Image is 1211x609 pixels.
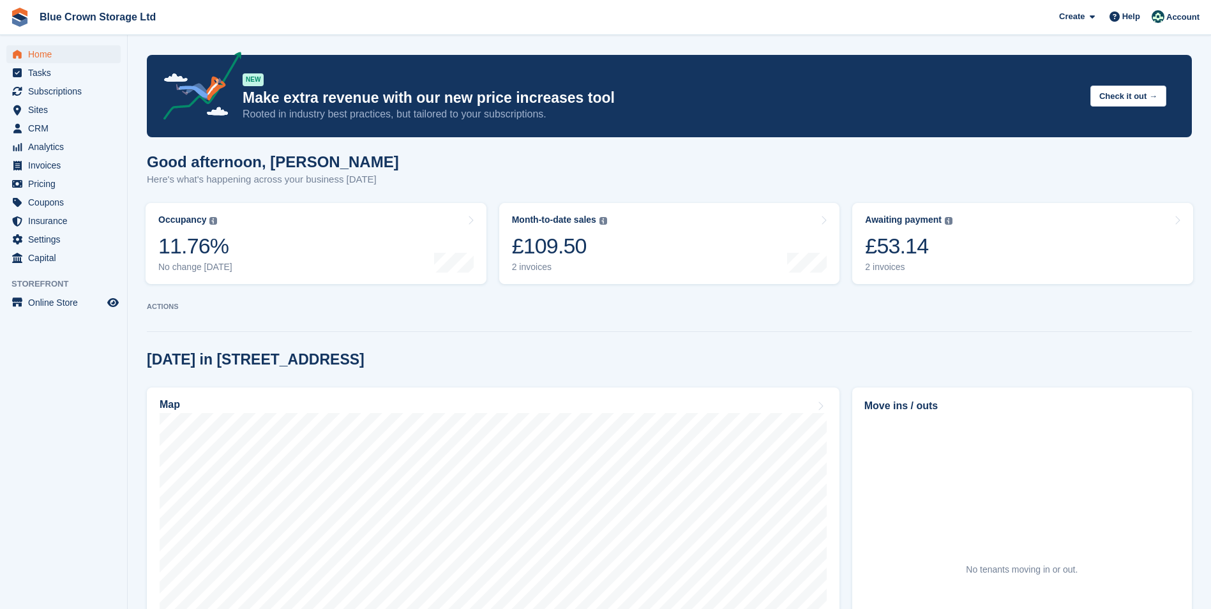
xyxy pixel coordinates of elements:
a: menu [6,230,121,248]
span: Home [28,45,105,63]
a: menu [6,156,121,174]
img: icon-info-grey-7440780725fd019a000dd9b08b2336e03edf1995a4989e88bcd33f0948082b44.svg [209,217,217,225]
a: menu [6,82,121,100]
div: £109.50 [512,233,607,259]
p: Rooted in industry best practices, but tailored to your subscriptions. [243,107,1080,121]
span: Coupons [28,193,105,211]
span: CRM [28,119,105,137]
a: menu [6,45,121,63]
div: No change [DATE] [158,262,232,273]
img: icon-info-grey-7440780725fd019a000dd9b08b2336e03edf1995a4989e88bcd33f0948082b44.svg [945,217,952,225]
span: Online Store [28,294,105,312]
div: Month-to-date sales [512,214,596,225]
p: Here's what's happening across your business [DATE] [147,172,399,187]
span: Capital [28,249,105,267]
a: Occupancy 11.76% No change [DATE] [146,203,486,284]
h1: Good afternoon, [PERSON_NAME] [147,153,399,170]
span: Settings [28,230,105,248]
a: menu [6,138,121,156]
a: Awaiting payment £53.14 2 invoices [852,203,1193,284]
span: Storefront [11,278,127,290]
span: Create [1059,10,1085,23]
h2: Map [160,399,180,410]
a: menu [6,175,121,193]
div: £53.14 [865,233,952,259]
h2: [DATE] in [STREET_ADDRESS] [147,351,365,368]
span: Analytics [28,138,105,156]
p: Make extra revenue with our new price increases tool [243,89,1080,107]
a: menu [6,64,121,82]
span: Subscriptions [28,82,105,100]
div: Occupancy [158,214,206,225]
a: menu [6,294,121,312]
span: Pricing [28,175,105,193]
img: price-adjustments-announcement-icon-8257ccfd72463d97f412b2fc003d46551f7dbcb40ab6d574587a9cd5c0d94... [153,52,242,124]
img: John Marshall [1152,10,1164,23]
div: 2 invoices [865,262,952,273]
span: Invoices [28,156,105,174]
img: stora-icon-8386f47178a22dfd0bd8f6a31ec36ba5ce8667c1dd55bd0f319d3a0aa187defe.svg [10,8,29,27]
div: Awaiting payment [865,214,942,225]
h2: Move ins / outs [864,398,1180,414]
span: Help [1122,10,1140,23]
div: 11.76% [158,233,232,259]
span: Insurance [28,212,105,230]
a: Blue Crown Storage Ltd [34,6,161,27]
p: ACTIONS [147,303,1192,311]
span: Account [1166,11,1200,24]
div: No tenants moving in or out. [966,563,1078,576]
span: Sites [28,101,105,119]
a: Preview store [105,295,121,310]
a: menu [6,212,121,230]
a: menu [6,249,121,267]
div: 2 invoices [512,262,607,273]
span: Tasks [28,64,105,82]
img: icon-info-grey-7440780725fd019a000dd9b08b2336e03edf1995a4989e88bcd33f0948082b44.svg [599,217,607,225]
button: Check it out → [1090,86,1166,107]
a: menu [6,119,121,137]
a: Month-to-date sales £109.50 2 invoices [499,203,840,284]
div: NEW [243,73,264,86]
a: menu [6,101,121,119]
a: menu [6,193,121,211]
